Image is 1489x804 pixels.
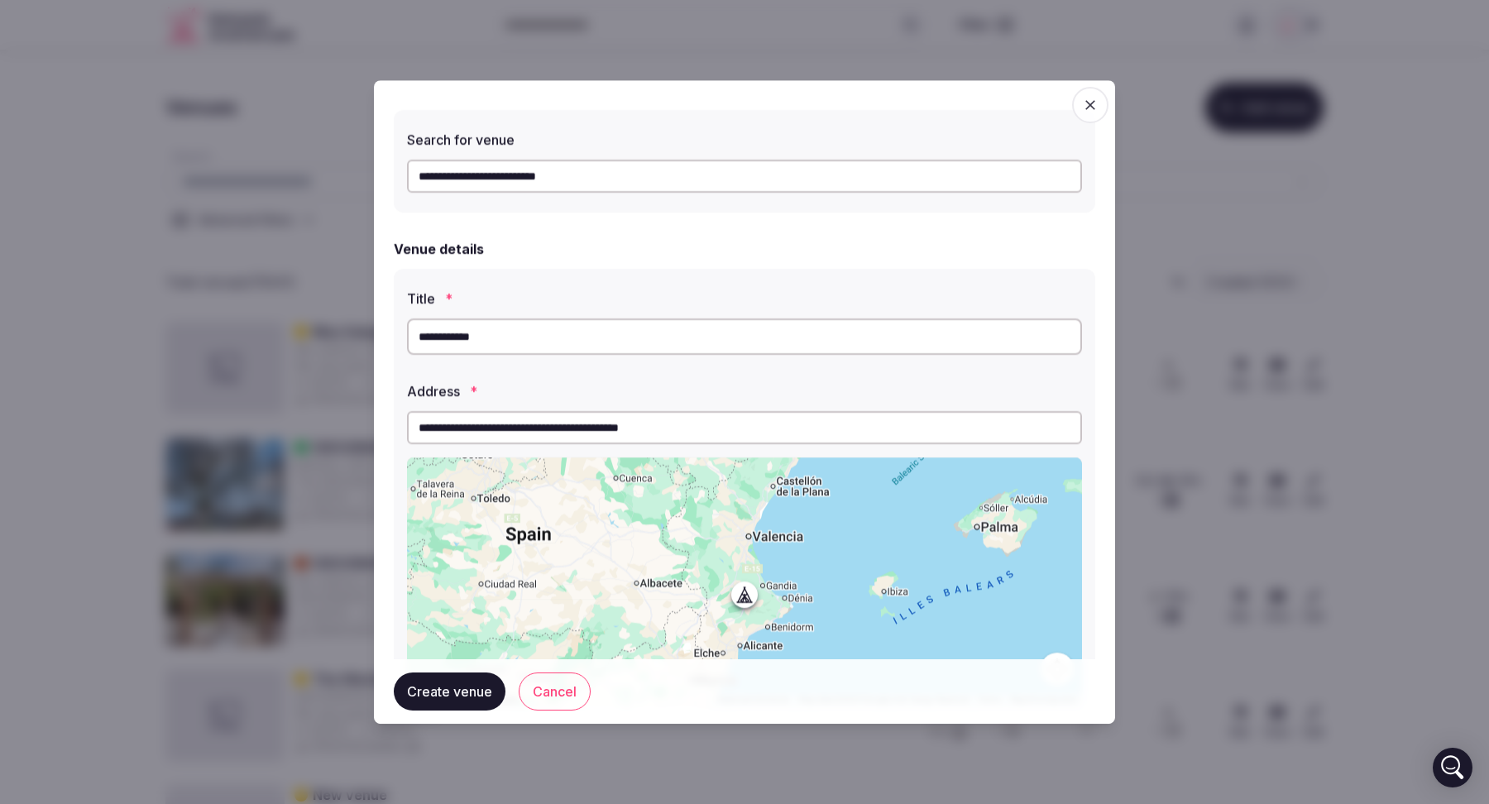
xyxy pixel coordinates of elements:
button: Map camera controls [1041,653,1074,686]
h2: Venue details [394,239,484,259]
label: Title [407,292,1082,305]
button: Create venue [394,672,505,711]
label: Search for venue [407,133,1082,146]
button: Cancel [519,672,591,711]
label: Address [407,385,1082,398]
